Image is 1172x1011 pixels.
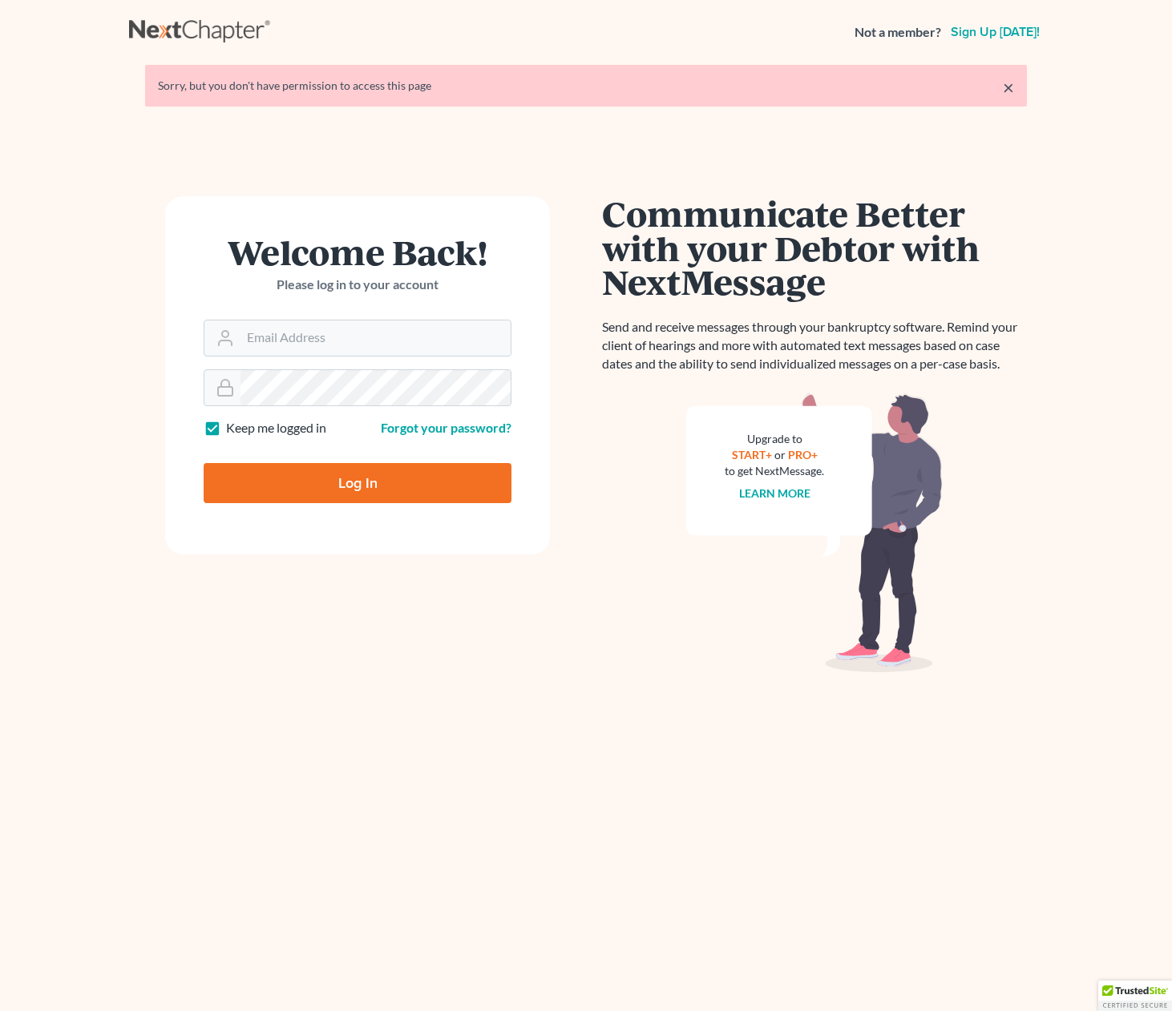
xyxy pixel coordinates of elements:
[1098,981,1172,1011] div: TrustedSite Certified
[739,486,810,500] a: Learn more
[725,463,824,479] div: to get NextMessage.
[204,276,511,294] p: Please log in to your account
[725,431,824,447] div: Upgrade to
[204,463,511,503] input: Log In
[686,393,943,673] img: nextmessage_bg-59042aed3d76b12b5cd301f8e5b87938c9018125f34e5fa2b7a6b67550977c72.svg
[381,420,511,435] a: Forgot your password?
[788,448,818,461] a: PRO+
[732,448,772,461] a: START+
[948,26,1043,38] a: Sign up [DATE]!
[240,320,511,356] input: Email Address
[602,318,1027,373] p: Send and receive messages through your bankruptcy software. Remind your client of hearings and mo...
[602,196,1027,299] h1: Communicate Better with your Debtor with NextMessage
[1003,78,1014,97] a: ×
[158,78,1014,94] div: Sorry, but you don't have permission to access this page
[226,419,326,437] label: Keep me logged in
[855,23,941,42] strong: Not a member?
[204,235,511,269] h1: Welcome Back!
[774,448,786,461] span: or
